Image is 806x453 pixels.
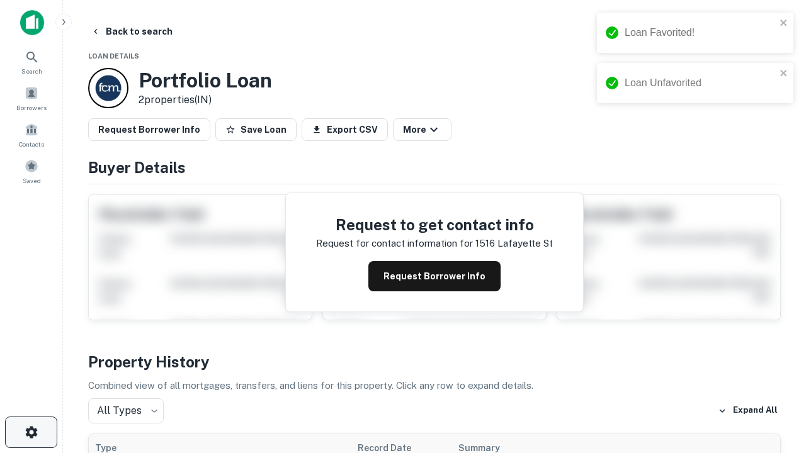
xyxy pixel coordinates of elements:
button: Save Loan [215,118,297,141]
button: Request Borrower Info [368,261,501,291]
p: Request for contact information for [316,236,473,251]
button: Back to search [86,20,178,43]
span: Contacts [19,139,44,149]
a: Contacts [4,118,59,152]
span: Loan Details [88,52,139,60]
button: close [780,18,788,30]
p: Combined view of all mortgages, transfers, and liens for this property. Click any row to expand d... [88,378,781,393]
span: Search [21,66,42,76]
h4: Buyer Details [88,156,781,179]
h4: Property History [88,350,781,373]
a: Search [4,45,59,79]
button: Export CSV [302,118,388,141]
span: Saved [23,176,41,186]
button: close [780,68,788,80]
h4: Request to get contact info [316,213,553,236]
h3: Portfolio Loan [139,69,272,92]
button: Request Borrower Info [88,118,210,141]
span: Borrowers [16,103,47,113]
div: Loan Favorited! [625,25,776,40]
button: More [393,118,451,141]
div: All Types [88,398,164,423]
img: capitalize-icon.png [20,10,44,35]
button: Expand All [715,401,781,420]
p: 2 properties (IN) [139,92,272,108]
iframe: Chat Widget [743,312,806,372]
a: Saved [4,154,59,188]
div: Loan Unfavorited [625,75,776,91]
p: 1516 lafayette st [475,236,553,251]
a: Borrowers [4,81,59,115]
